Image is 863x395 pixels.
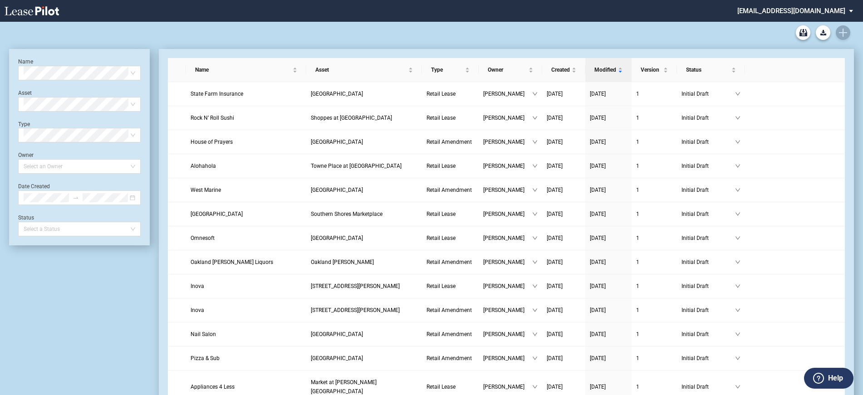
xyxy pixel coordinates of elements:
[735,163,740,169] span: down
[427,258,474,267] a: Retail Amendment
[735,259,740,265] span: down
[686,65,730,74] span: Status
[532,139,538,145] span: down
[483,185,532,195] span: [PERSON_NAME]
[311,139,363,145] span: Northwest Plaza
[636,258,672,267] a: 1
[191,115,234,121] span: Rock N’ Roll Sushi
[641,65,662,74] span: Version
[636,331,639,337] span: 1
[191,210,301,219] a: [GEOGRAPHIC_DATA]
[191,259,273,265] span: Oakland Mills Liquors
[590,306,627,315] a: [DATE]
[186,58,306,82] th: Name
[422,58,479,82] th: Type
[547,258,581,267] a: [DATE]
[191,137,301,146] a: House of Prayers
[191,382,301,391] a: Appliances 4 Less
[532,115,538,121] span: down
[682,330,735,339] span: Initial Draft
[682,282,735,291] span: Initial Draft
[682,113,735,122] span: Initial Draft
[191,187,221,193] span: West Marine
[483,234,532,243] span: [PERSON_NAME]
[590,234,627,243] a: [DATE]
[427,307,472,313] span: Retail Amendment
[547,210,581,219] a: [DATE]
[547,355,563,361] span: [DATE]
[427,384,456,390] span: Retail Lease
[191,89,301,98] a: State Farm Insurance
[636,185,672,195] a: 1
[532,235,538,241] span: down
[427,113,474,122] a: Retail Lease
[636,91,639,97] span: 1
[636,307,639,313] span: 1
[735,235,740,241] span: down
[427,354,474,363] a: Retail Amendment
[590,187,606,193] span: [DATE]
[547,283,563,289] span: [DATE]
[735,91,740,97] span: down
[547,384,563,390] span: [DATE]
[590,382,627,391] a: [DATE]
[311,91,363,97] span: Commerce Centre
[547,89,581,98] a: [DATE]
[311,330,417,339] a: [GEOGRAPHIC_DATA]
[547,161,581,171] a: [DATE]
[682,306,735,315] span: Initial Draft
[191,113,301,122] a: Rock N’ Roll Sushi
[636,115,639,121] span: 1
[311,235,363,241] span: Commerce Centre
[73,195,79,201] span: to
[311,185,417,195] a: [GEOGRAPHIC_DATA]
[590,384,606,390] span: [DATE]
[636,306,672,315] a: 1
[311,115,392,121] span: Shoppes at Belvedere
[431,65,463,74] span: Type
[427,234,474,243] a: Retail Lease
[311,187,363,193] span: North East Station
[590,113,627,122] a: [DATE]
[590,137,627,146] a: [DATE]
[804,368,853,389] button: Help
[547,137,581,146] a: [DATE]
[682,258,735,267] span: Initial Draft
[427,259,472,265] span: Retail Amendment
[590,161,627,171] a: [DATE]
[547,115,563,121] span: [DATE]
[590,185,627,195] a: [DATE]
[191,91,243,97] span: State Farm Insurance
[590,258,627,267] a: [DATE]
[590,355,606,361] span: [DATE]
[636,330,672,339] a: 1
[191,307,204,313] span: Inova
[191,234,301,243] a: Omnesoft
[427,330,474,339] a: Retail Amendment
[636,234,672,243] a: 1
[483,89,532,98] span: [PERSON_NAME]
[191,235,215,241] span: Omnesoft
[427,210,474,219] a: Retail Lease
[191,355,220,361] span: Pizza & Sub
[532,91,538,97] span: down
[590,307,606,313] span: [DATE]
[636,89,672,98] a: 1
[547,187,563,193] span: [DATE]
[311,258,417,267] a: Oakland [PERSON_NAME]
[735,139,740,145] span: down
[191,330,301,339] a: Nail Salon
[18,215,34,221] label: Status
[483,113,532,122] span: [PERSON_NAME]
[532,211,538,217] span: down
[191,163,216,169] span: Alohahola
[311,379,377,395] span: Market at Opitz Crossing
[682,382,735,391] span: Initial Draft
[483,137,532,146] span: [PERSON_NAME]
[590,354,627,363] a: [DATE]
[547,282,581,291] a: [DATE]
[547,91,563,97] span: [DATE]
[18,59,33,65] label: Name
[311,89,417,98] a: [GEOGRAPHIC_DATA]
[735,115,740,121] span: down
